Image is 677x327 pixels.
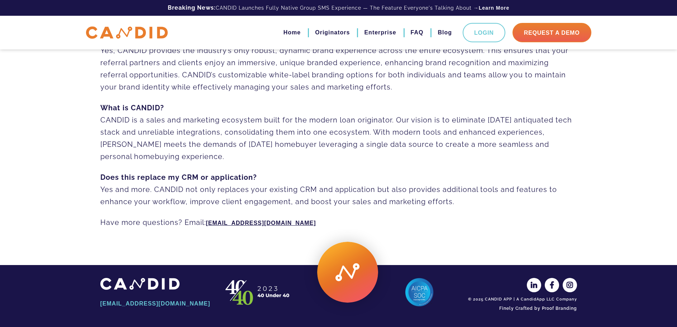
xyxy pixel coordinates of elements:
img: CANDID APP [86,27,168,39]
a: Enterprise [364,27,396,39]
img: AICPA SOC 2 [405,278,434,307]
b: Breaking News: [168,4,216,11]
a: Learn More [479,4,509,11]
img: CANDID APP [222,278,294,307]
a: [EMAIL_ADDRESS][DOMAIN_NAME] [206,220,316,226]
a: Finely Crafted by Proof Branding [466,302,577,314]
p: CANDID is a sales and marketing ecosystem built for the modern loan originator. Our vision is to ... [100,102,577,163]
p: Yes, CANDID provides the industry’s only robust, dynamic brand experience across the entire ecosy... [100,32,577,93]
a: Blog [438,27,452,39]
div: © 2025 CANDID APP | A CandidApp LLC Company [466,297,577,302]
strong: Does this replace my CRM or application? [100,173,257,182]
strong: What is CANDID? [100,104,164,112]
a: FAQ [411,27,424,39]
a: Login [463,23,505,42]
p: Yes and more. CANDID not only replaces your existing CRM and application but also provides additi... [100,171,577,208]
a: Request A Demo [512,23,591,42]
p: Have more questions? Email: [100,216,577,229]
img: CANDID APP [100,278,180,290]
a: [EMAIL_ADDRESS][DOMAIN_NAME] [100,298,211,310]
a: Originators [315,27,350,39]
a: Home [283,27,301,39]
